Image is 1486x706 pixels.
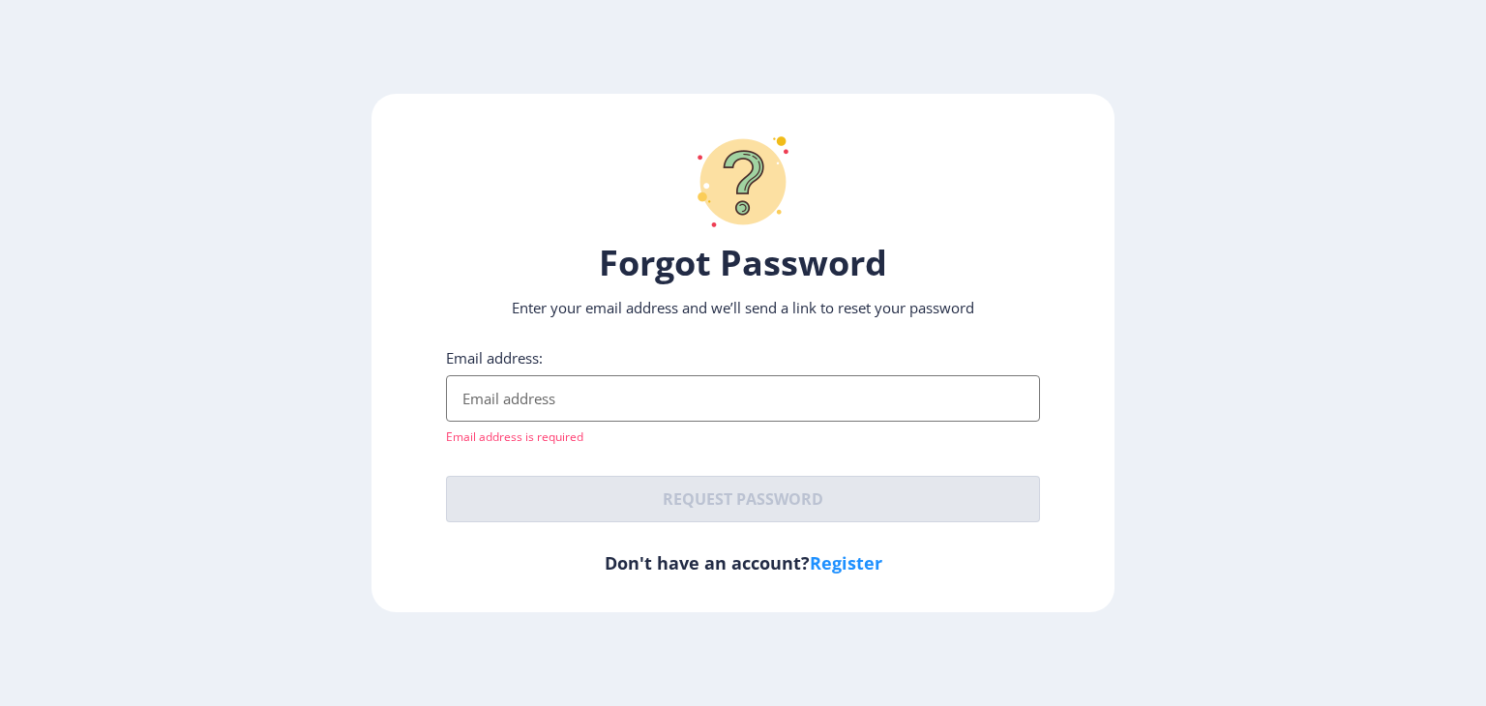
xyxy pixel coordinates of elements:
[810,551,882,574] a: Register
[446,375,1040,422] input: Email address
[446,298,1040,317] p: Enter your email address and we’ll send a link to reset your password
[446,428,583,445] span: Email address is required
[446,240,1040,286] h1: Forgot Password
[446,476,1040,522] button: Request password
[685,124,801,240] img: question-mark
[446,348,543,368] label: Email address:
[446,551,1040,574] h6: Don't have an account?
